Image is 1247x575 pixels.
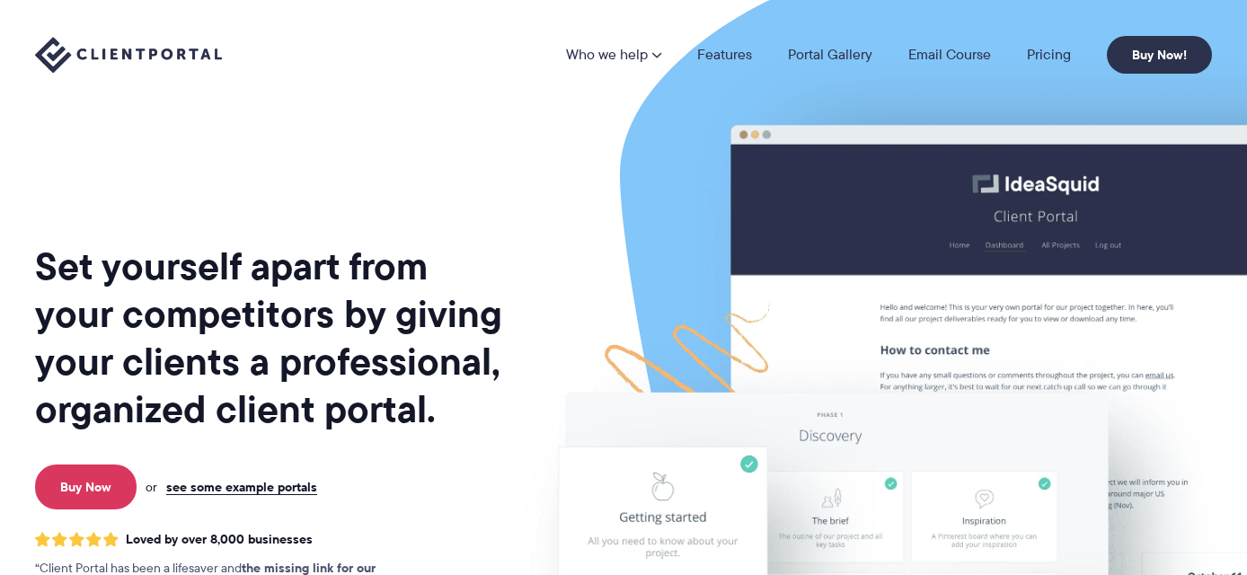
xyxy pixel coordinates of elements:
[35,464,137,509] a: Buy Now
[908,48,991,62] a: Email Course
[146,479,157,495] span: or
[126,532,313,547] span: Loved by over 8,000 businesses
[697,48,752,62] a: Features
[35,243,506,433] h1: Set yourself apart from your competitors by giving your clients a professional, organized client ...
[166,479,317,495] a: see some example portals
[1027,48,1071,62] a: Pricing
[566,48,661,62] a: Who we help
[788,48,872,62] a: Portal Gallery
[1107,36,1212,74] a: Buy Now!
